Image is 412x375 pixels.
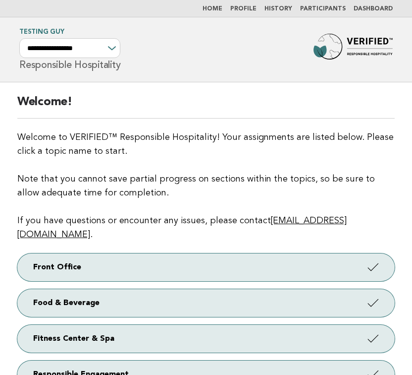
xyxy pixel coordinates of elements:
a: Fitness Center & Spa [17,325,395,353]
a: Home [203,6,222,12]
a: Food & Beverage [17,289,395,317]
a: History [264,6,292,12]
p: Welcome to VERIFIED™ Responsible Hospitality! Your assignments are listed below. Please click a t... [17,130,395,242]
a: Front Office [17,253,395,281]
a: [EMAIL_ADDRESS][DOMAIN_NAME] [17,216,347,239]
h2: Welcome! [17,94,395,119]
h1: Responsible Hospitality [19,29,120,70]
a: Testing Guy [19,29,64,35]
img: Forbes Travel Guide [313,34,393,65]
a: Profile [230,6,257,12]
a: Participants [300,6,346,12]
a: Dashboard [354,6,393,12]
